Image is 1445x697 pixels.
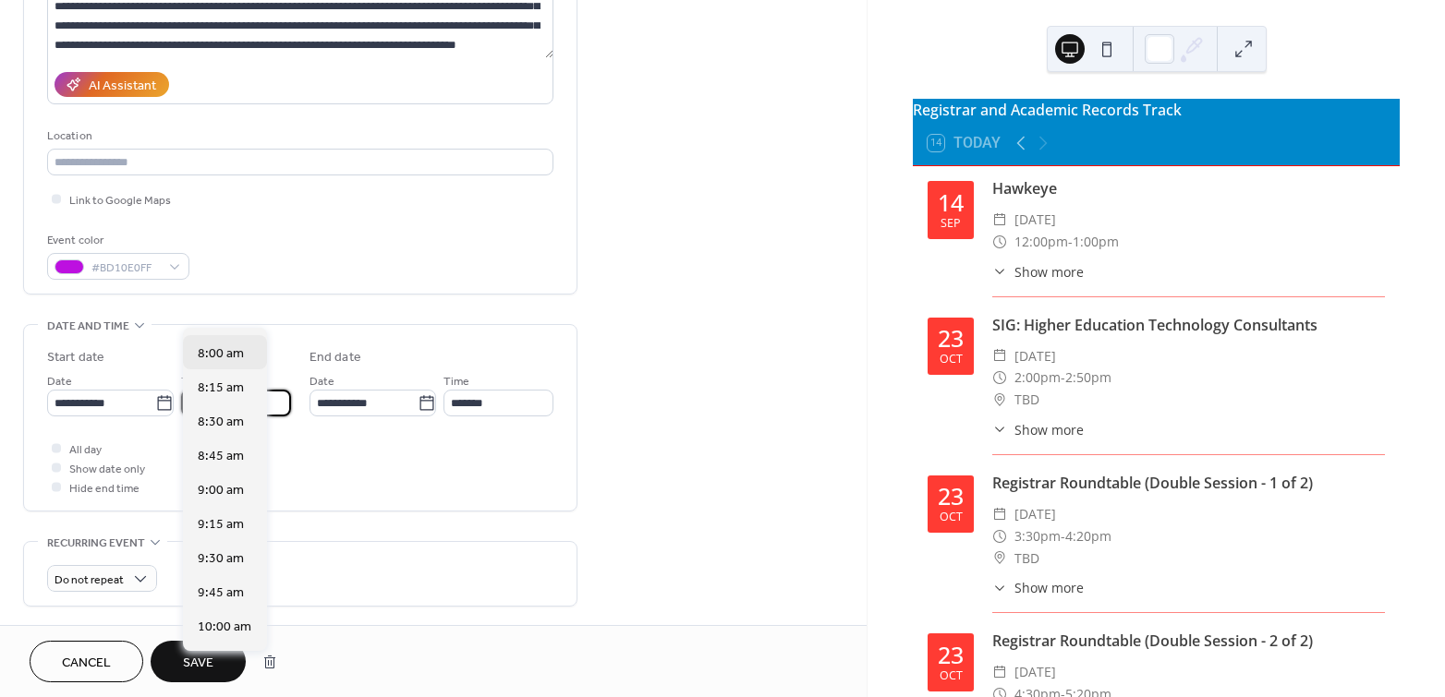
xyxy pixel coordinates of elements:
[55,72,169,97] button: AI Assistant
[198,379,244,398] span: 8:15 am
[55,570,124,591] span: Do not repeat
[940,670,963,682] div: Oct
[1014,420,1084,439] span: Show more
[1014,503,1056,525] span: [DATE]
[198,618,251,637] span: 10:00 am
[91,258,160,278] span: #BD10E0FF
[198,583,244,603] span: 9:45 am
[1014,262,1084,282] span: Show more
[62,654,111,673] span: Cancel
[1061,367,1065,389] span: -
[310,372,334,391] span: Date
[992,367,1007,389] div: ​
[992,630,1385,652] div: Registrar Roundtable (Double Session - 2 of 2)
[198,447,244,466] span: 8:45 am
[198,549,244,569] span: 9:30 am
[938,327,964,350] div: 23
[69,460,145,479] span: Show date only
[198,344,244,364] span: 8:00 am
[310,348,361,367] div: End date
[941,218,961,230] div: Sep
[69,440,102,460] span: All day
[1068,231,1073,253] span: -
[992,262,1007,282] div: ​
[992,503,1007,525] div: ​
[992,578,1084,597] button: ​Show more
[938,643,964,667] div: 23
[940,354,963,366] div: Oct
[1014,367,1061,389] span: 2:00pm
[1014,345,1056,367] span: [DATE]
[89,77,156,96] div: AI Assistant
[992,314,1385,336] div: SIG: Higher Education Technology Consultants
[198,413,244,432] span: 8:30 am
[992,547,1007,570] div: ​
[30,641,143,682] button: Cancel
[992,578,1007,597] div: ​
[183,654,213,673] span: Save
[940,511,963,523] div: Oct
[992,472,1385,494] div: Registrar Roundtable (Double Session - 1 of 2)
[992,420,1084,439] button: ​Show more
[1014,547,1039,570] span: TBD
[181,372,207,391] span: Time
[1073,231,1119,253] span: 1:00pm
[992,177,1385,199] div: Hawkeye
[992,525,1007,547] div: ​
[47,126,550,146] div: Location
[992,661,1007,683] div: ​
[1065,367,1111,389] span: 2:50pm
[992,209,1007,231] div: ​
[1061,525,1065,547] span: -
[47,317,129,336] span: Date and time
[47,534,145,553] span: Recurring event
[443,372,469,391] span: Time
[913,99,1400,121] div: Registrar and Academic Records Track
[198,481,244,500] span: 9:00 am
[992,345,1007,367] div: ​
[992,420,1007,439] div: ​
[992,389,1007,411] div: ​
[938,485,964,508] div: 23
[151,641,246,682] button: Save
[47,348,104,367] div: Start date
[938,191,964,214] div: 14
[1014,389,1039,411] span: TBD
[1014,661,1056,683] span: [DATE]
[1014,525,1061,547] span: 3:30pm
[47,372,72,391] span: Date
[992,231,1007,253] div: ​
[1065,525,1111,547] span: 4:20pm
[69,191,171,210] span: Link to Google Maps
[992,262,1084,282] button: ​Show more
[198,515,244,535] span: 9:15 am
[1014,578,1084,597] span: Show more
[1014,209,1056,231] span: [DATE]
[1014,231,1068,253] span: 12:00pm
[47,231,186,250] div: Event color
[69,479,140,499] span: Hide end time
